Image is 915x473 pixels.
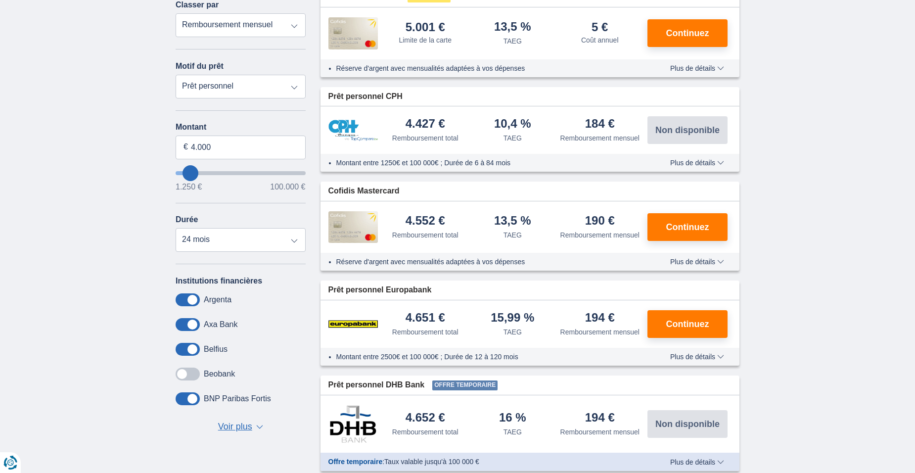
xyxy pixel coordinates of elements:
[204,295,231,304] label: Argenta
[592,21,608,33] div: 5 €
[328,186,400,197] span: Cofidis Mastercard
[663,258,732,266] button: Plus de détails
[663,458,732,466] button: Plus de détails
[585,215,615,228] div: 190 €
[176,183,202,191] span: 1.250 €
[670,159,724,166] span: Plus de détails
[176,277,262,285] label: Institutions financières
[392,327,458,337] div: Remboursement total
[328,91,403,102] span: Prêt personnel CPH
[503,230,522,240] div: TAEG
[336,158,641,168] li: Montant entre 1250€ et 100 000€ ; Durée de 6 à 84 mois
[392,427,458,437] div: Remboursement total
[204,345,228,354] label: Belfius
[666,29,709,38] span: Continuez
[328,312,378,336] img: pret personnel Europabank
[384,458,479,466] span: Taux valable jusqu'à 100 000 €
[392,230,458,240] div: Remboursement total
[666,320,709,329] span: Continuez
[647,310,728,338] button: Continuez
[663,64,732,72] button: Plus de détails
[328,120,378,141] img: pret personnel CPH Banque
[406,412,445,425] div: 4.652 €
[399,35,452,45] div: Limite de la carte
[503,427,522,437] div: TAEG
[581,35,619,45] div: Coût annuel
[176,62,224,71] label: Motif du prêt
[670,353,724,360] span: Plus de détails
[647,116,728,144] button: Non disponible
[655,126,720,135] span: Non disponible
[647,410,728,438] button: Non disponible
[670,65,724,72] span: Plus de détails
[328,458,383,466] span: Offre temporaire
[560,327,640,337] div: Remboursement mensuel
[494,21,531,34] div: 13,5 %
[670,258,724,265] span: Plus de détails
[647,213,728,241] button: Continuez
[218,421,252,433] span: Voir plus
[406,118,445,131] div: 4.427 €
[328,284,432,296] span: Prêt personnel Europabank
[328,17,378,49] img: pret personnel Cofidis CC
[560,133,640,143] div: Remboursement mensuel
[336,63,641,73] li: Réserve d'argent avec mensualités adaptées à vos dépenses
[204,394,271,403] label: BNP Paribas Fortis
[176,171,306,175] input: wantToBorrow
[270,183,305,191] span: 100.000 €
[666,223,709,232] span: Continuez
[670,459,724,466] span: Plus de détails
[406,21,445,33] div: 5.001 €
[336,352,641,362] li: Montant entre 2500€ et 100 000€ ; Durée de 12 à 120 mois
[585,312,615,325] div: 194 €
[328,379,425,391] span: Prêt personnel DHB Bank
[176,123,306,132] label: Montant
[328,405,378,443] img: pret personnel DHB Bank
[663,159,732,167] button: Plus de détails
[585,118,615,131] div: 184 €
[392,133,458,143] div: Remboursement total
[336,257,641,267] li: Réserve d'argent avec mensualités adaptées à vos dépenses
[256,425,263,429] span: ▼
[204,320,237,329] label: Axa Bank
[503,327,522,337] div: TAEG
[176,215,198,224] label: Durée
[328,211,378,243] img: pret personnel Cofidis CC
[491,312,534,325] div: 15,99 %
[183,142,188,153] span: €
[215,420,266,434] button: Voir plus ▼
[560,230,640,240] div: Remboursement mensuel
[560,427,640,437] div: Remboursement mensuel
[503,36,522,46] div: TAEG
[176,0,219,9] label: Classer par
[432,380,498,390] span: Offre temporaire
[499,412,526,425] div: 16 %
[503,133,522,143] div: TAEG
[320,457,649,467] div: :
[204,370,235,378] label: Beobank
[406,215,445,228] div: 4.552 €
[494,215,531,228] div: 13,5 %
[494,118,531,131] div: 10,4 %
[663,353,732,361] button: Plus de détails
[655,420,720,428] span: Non disponible
[647,19,728,47] button: Continuez
[406,312,445,325] div: 4.651 €
[585,412,615,425] div: 194 €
